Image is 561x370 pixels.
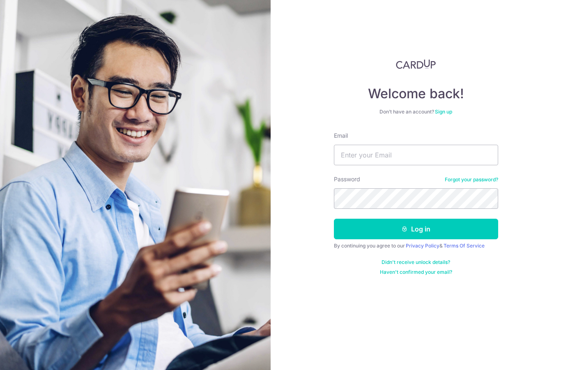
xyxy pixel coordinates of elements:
a: Forgot your password? [445,176,498,183]
button: Log in [334,219,498,239]
div: Don’t have an account? [334,109,498,115]
a: Haven't confirmed your email? [380,269,452,275]
a: Sign up [435,109,452,115]
a: Terms Of Service [444,243,485,249]
a: Didn't receive unlock details? [382,259,450,266]
h4: Welcome back! [334,86,498,102]
label: Email [334,132,348,140]
img: CardUp Logo [396,59,436,69]
input: Enter your Email [334,145,498,165]
a: Privacy Policy [406,243,439,249]
label: Password [334,175,360,183]
div: By continuing you agree to our & [334,243,498,249]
